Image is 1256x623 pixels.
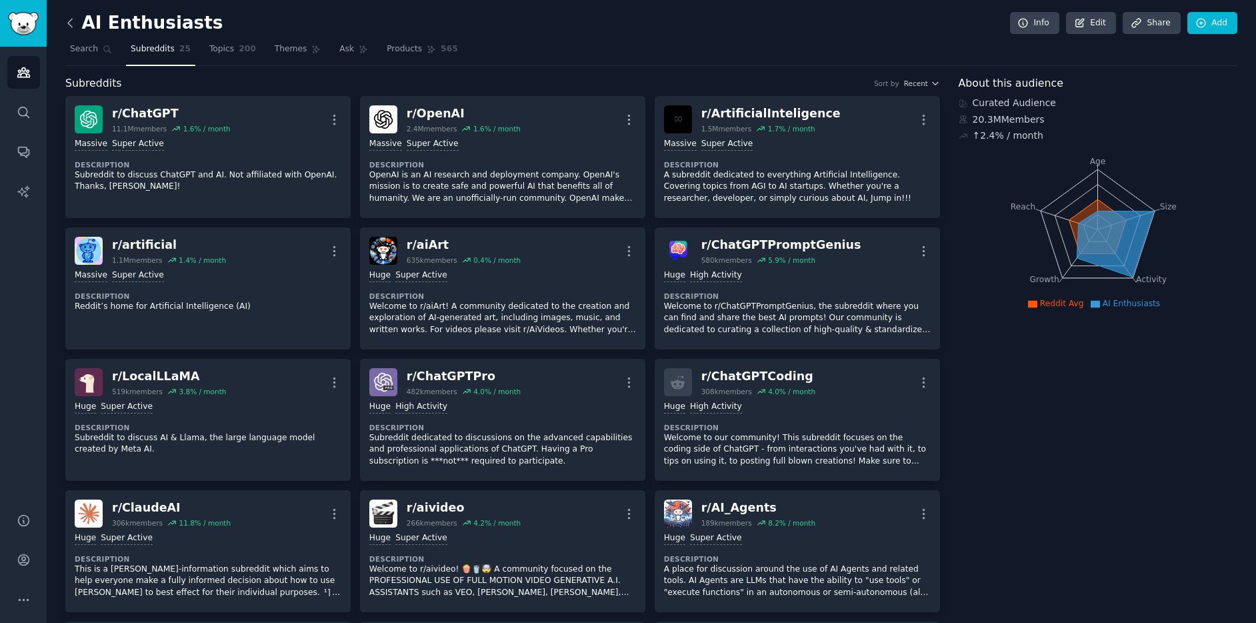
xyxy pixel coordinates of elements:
div: High Activity [690,269,742,282]
span: Search [70,43,98,55]
a: Search [65,39,117,66]
dt: Description [664,423,931,432]
div: Huge [75,532,96,545]
a: aivideor/aivideo266kmembers4.2% / monthHugeSuper ActiveDescriptionWelcome to r/aivideo! 🍿🥤🤯 A com... [360,490,645,612]
dt: Description [664,291,931,301]
div: Super Active [101,401,153,414]
div: Super Active [395,269,447,282]
span: 200 [239,43,256,55]
span: Topics [209,43,234,55]
p: Welcome to r/aiArt! A community dedicated to the creation and exploration of AI-generated art, in... [369,301,636,336]
div: Huge [369,532,391,545]
div: Sort by [874,79,899,88]
dt: Description [369,423,636,432]
tspan: Activity [1136,275,1167,284]
span: Subreddits [65,75,122,92]
a: Add [1187,12,1237,35]
a: Ask [335,39,373,66]
div: 2.4M members [407,124,457,133]
span: About this audience [959,75,1063,92]
a: ChatGPTPromptGeniusr/ChatGPTPromptGenius580kmembers5.9% / monthHugeHigh ActivityDescriptionWelcom... [655,227,940,350]
h2: AI Enthusiasts [65,13,223,34]
img: ChatGPT [75,105,103,133]
div: Huge [369,401,391,414]
div: r/ AI_Agents [701,500,815,516]
span: 25 [179,43,191,55]
img: ClaudeAI [75,500,103,528]
div: Huge [75,401,96,414]
p: OpenAI is an AI research and deployment company. OpenAI's mission is to create safe and powerful ... [369,169,636,205]
tspan: Size [1159,201,1176,211]
img: aivideo [369,500,397,528]
div: Massive [75,138,107,151]
div: Huge [664,269,685,282]
span: Products [387,43,422,55]
div: High Activity [395,401,447,414]
div: 308k members [701,387,752,396]
a: artificialr/artificial1.1Mmembers1.4% / monthMassiveSuper ActiveDescriptionReddit’s home for Arti... [65,227,351,350]
div: 4.2 % / month [473,518,521,528]
p: A subreddit dedicated to everything Artificial Intelligence. Covering topics from AGI to AI start... [664,169,931,205]
a: Themes [270,39,326,66]
a: ChatGPTPror/ChatGPTPro482kmembers4.0% / monthHugeHigh ActivityDescriptionSubreddit dedicated to d... [360,359,645,481]
dt: Description [664,554,931,564]
div: 306k members [112,518,163,528]
div: 1.7 % / month [768,124,815,133]
img: OpenAI [369,105,397,133]
div: r/ ClaudeAI [112,500,231,516]
div: Huge [369,269,391,282]
div: r/ ChatGPTPro [407,368,521,385]
a: r/ChatGPTCoding308kmembers4.0% / monthHugeHigh ActivityDescriptionWelcome to our community! This ... [655,359,940,481]
div: 20.3M Members [959,113,1238,127]
button: Recent [904,79,940,88]
div: Massive [75,269,107,282]
div: 189k members [701,518,752,528]
span: Subreddits [131,43,175,55]
div: Huge [664,401,685,414]
a: Share [1123,12,1180,35]
div: 3.8 % / month [179,387,226,396]
img: LocalLLaMA [75,368,103,396]
div: 11.8 % / month [179,518,231,528]
p: Subreddit to discuss AI & Llama, the large language model created by Meta AI. [75,432,341,456]
div: Curated Audience [959,96,1238,110]
img: aiArt [369,237,397,265]
tspan: Age [1089,157,1105,166]
span: Ask [339,43,354,55]
span: 565 [441,43,458,55]
a: AI_Agentsr/AI_Agents189kmembers8.2% / monthHugeSuper ActiveDescriptionA place for discussion arou... [655,490,940,612]
div: 11.1M members [112,124,167,133]
dt: Description [75,291,341,301]
div: r/ ChatGPT [112,105,231,122]
a: Edit [1066,12,1116,35]
tspan: Reach [1010,201,1035,211]
div: 0.4 % / month [473,255,521,265]
a: ClaudeAIr/ClaudeAI306kmembers11.8% / monthHugeSuper ActiveDescriptionThis is a [PERSON_NAME]-info... [65,490,351,612]
a: OpenAIr/OpenAI2.4Mmembers1.6% / monthMassiveSuper ActiveDescriptionOpenAI is an AI research and d... [360,96,645,218]
p: Welcome to our community! This subreddit focuses on the coding side of ChatGPT - from interaction... [664,432,931,468]
div: 1.1M members [112,255,163,265]
img: ChatGPTPromptGenius [664,237,692,265]
div: 635k members [407,255,457,265]
div: r/ ChatGPTCoding [701,368,815,385]
div: Super Active [701,138,753,151]
img: ChatGPTPro [369,368,397,396]
span: Recent [904,79,928,88]
a: Info [1010,12,1059,35]
p: Subreddit dedicated to discussions on the advanced capabilities and professional applications of ... [369,432,636,468]
div: Huge [664,532,685,545]
span: AI Enthusiasts [1103,299,1161,308]
a: ArtificialInteligencer/ArtificialInteligence1.5Mmembers1.7% / monthMassiveSuper ActiveDescription... [655,96,940,218]
div: 5.9 % / month [768,255,815,265]
div: Super Active [395,532,447,545]
span: Reddit Avg [1040,299,1084,308]
div: Super Active [690,532,742,545]
div: 1.6 % / month [183,124,231,133]
div: r/ aivideo [407,500,521,516]
img: AI_Agents [664,500,692,528]
div: ↑ 2.4 % / month [973,129,1043,143]
div: r/ ArtificialInteligence [701,105,841,122]
img: ArtificialInteligence [664,105,692,133]
div: r/ LocalLLaMA [112,368,226,385]
div: 1.6 % / month [473,124,521,133]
